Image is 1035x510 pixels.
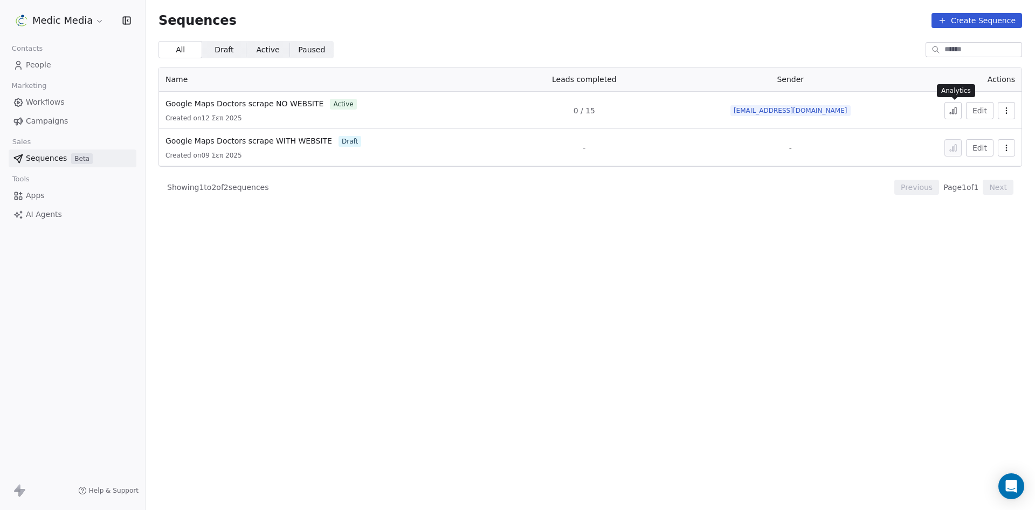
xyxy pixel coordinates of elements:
[966,139,993,157] button: Edit
[9,149,136,167] a: SequencesBeta
[998,473,1024,499] div: Open Intercom Messenger
[298,44,325,56] span: Paused
[789,144,792,152] span: -
[552,75,617,84] span: Leads completed
[167,182,269,193] span: Showing 1 to 2 of 2 sequences
[583,142,585,153] span: -
[988,75,1015,84] span: Actions
[26,115,68,127] span: Campaigns
[8,134,36,150] span: Sales
[9,112,136,130] a: Campaigns
[158,13,237,28] span: Sequences
[13,11,106,30] button: Medic Media
[215,44,233,56] span: Draft
[78,486,139,495] a: Help & Support
[165,114,242,123] span: Created on 12 Σεπ 2025
[7,40,47,57] span: Contacts
[941,86,971,95] p: Analytics
[165,75,188,84] span: Name
[26,97,65,108] span: Workflows
[26,153,67,164] span: Sequences
[9,187,136,205] a: Apps
[574,105,595,116] span: 0 / 15
[26,190,45,201] span: Apps
[943,182,978,193] span: Page 1 of 1
[9,206,136,223] a: AI Agents
[966,102,993,119] button: Edit
[165,137,332,145] span: Google Maps Doctors scrape WITH WEBSITE
[165,151,242,160] span: Created on 09 Σεπ 2025
[983,180,1013,195] button: Next
[894,180,939,195] button: Previous
[777,75,804,84] span: Sender
[330,99,356,110] span: active
[89,486,139,495] span: Help & Support
[165,98,323,110] a: Google Maps Doctors scrape NO WEBSITE
[931,13,1022,28] button: Create Sequence
[339,136,361,147] span: draft
[15,14,28,27] img: Logoicon.png
[9,56,136,74] a: People
[256,44,279,56] span: Active
[9,93,136,111] a: Workflows
[165,135,332,147] a: Google Maps Doctors scrape WITH WEBSITE
[7,78,51,94] span: Marketing
[730,105,851,116] span: [EMAIL_ADDRESS][DOMAIN_NAME]
[8,171,34,187] span: Tools
[71,153,93,164] span: Beta
[165,99,323,108] span: Google Maps Doctors scrape NO WEBSITE
[26,209,62,220] span: AI Agents
[26,59,51,71] span: People
[32,13,93,28] span: Medic Media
